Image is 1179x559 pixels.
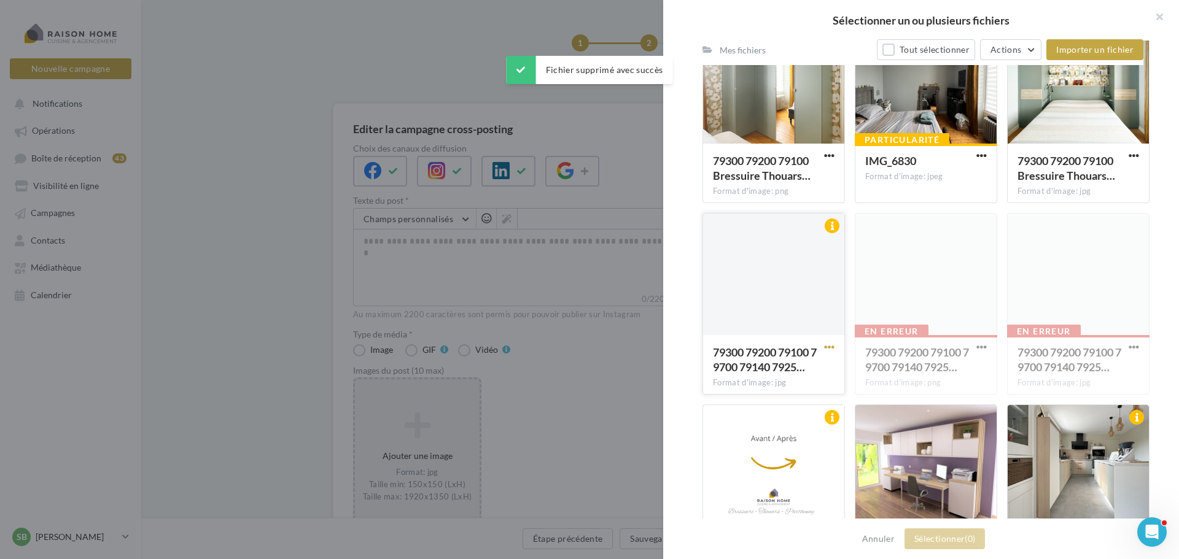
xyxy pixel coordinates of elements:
[683,15,1159,26] h2: Sélectionner un ou plusieurs fichiers
[720,44,766,56] div: Mes fichiers
[507,56,673,84] div: Fichier supprimé avec succès
[980,39,1041,60] button: Actions
[1018,186,1139,197] div: Format d'image: jpg
[1056,44,1134,55] span: Importer un fichier
[713,345,817,374] span: 79300 79200 79100 79700 79140 79250 - Bressuire Thouars Parthenay Mauléon Cerizay Nueil-les-aubiers
[855,133,949,147] div: Particularité
[713,186,835,197] div: Format d'image: png
[990,44,1021,55] span: Actions
[1137,517,1167,547] iframe: Intercom live chat
[905,528,985,549] button: Sélectionner(0)
[877,39,975,60] button: Tout sélectionner
[857,531,900,546] button: Annuler
[713,377,835,388] div: Format d'image: jpg
[1018,154,1115,182] span: 79300 79200 79100 Bressuire Thouars Parthenay Mauléon Cerizay Cuisine sur-mesure Dressing Bureau ...
[865,171,987,182] div: Format d'image: jpeg
[713,154,811,182] span: 79300 79200 79100 Bressuire Thouars Parthenay Mauléon Cerizay Cuisine sur-mesure Dressing Bureau ...
[965,533,975,544] span: (0)
[865,154,916,168] span: IMG_6830
[1046,39,1143,60] button: Importer un fichier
